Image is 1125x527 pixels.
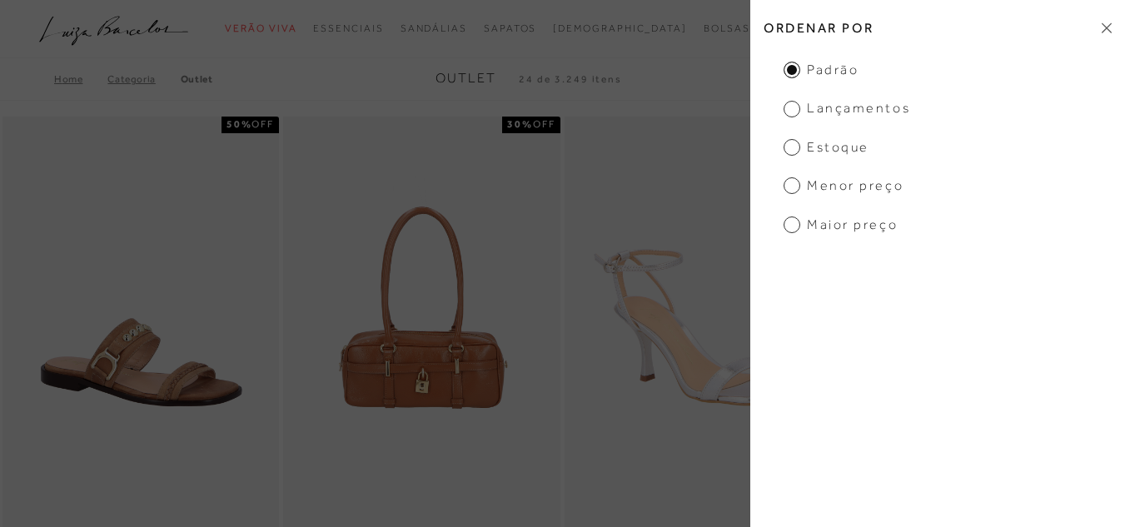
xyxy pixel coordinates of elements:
[251,118,274,130] span: OFF
[226,118,252,130] strong: 50%
[181,73,213,85] a: Outlet
[784,176,903,195] span: Menor preço
[225,13,296,44] a: categoryNavScreenReaderText
[784,99,910,117] span: Lançamentos
[553,22,687,34] span: [DEMOGRAPHIC_DATA]
[553,13,687,44] a: noSubCategoriesText
[750,8,1125,47] h2: Ordenar por
[225,22,296,34] span: Verão Viva
[784,61,859,79] span: Padrão
[401,13,467,44] a: categoryNavScreenReaderText
[107,73,180,85] a: Categoria
[313,22,383,34] span: Essenciais
[533,118,555,130] span: OFF
[484,22,536,34] span: Sapatos
[519,73,622,85] span: 24 de 3.249 itens
[507,118,533,130] strong: 30%
[784,138,869,157] span: Estoque
[436,71,496,86] span: Outlet
[484,13,536,44] a: categoryNavScreenReaderText
[784,216,898,234] span: Maior preço
[313,13,383,44] a: categoryNavScreenReaderText
[54,73,107,85] a: Home
[704,22,750,34] span: Bolsas
[401,22,467,34] span: Sandálias
[704,13,750,44] a: categoryNavScreenReaderText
